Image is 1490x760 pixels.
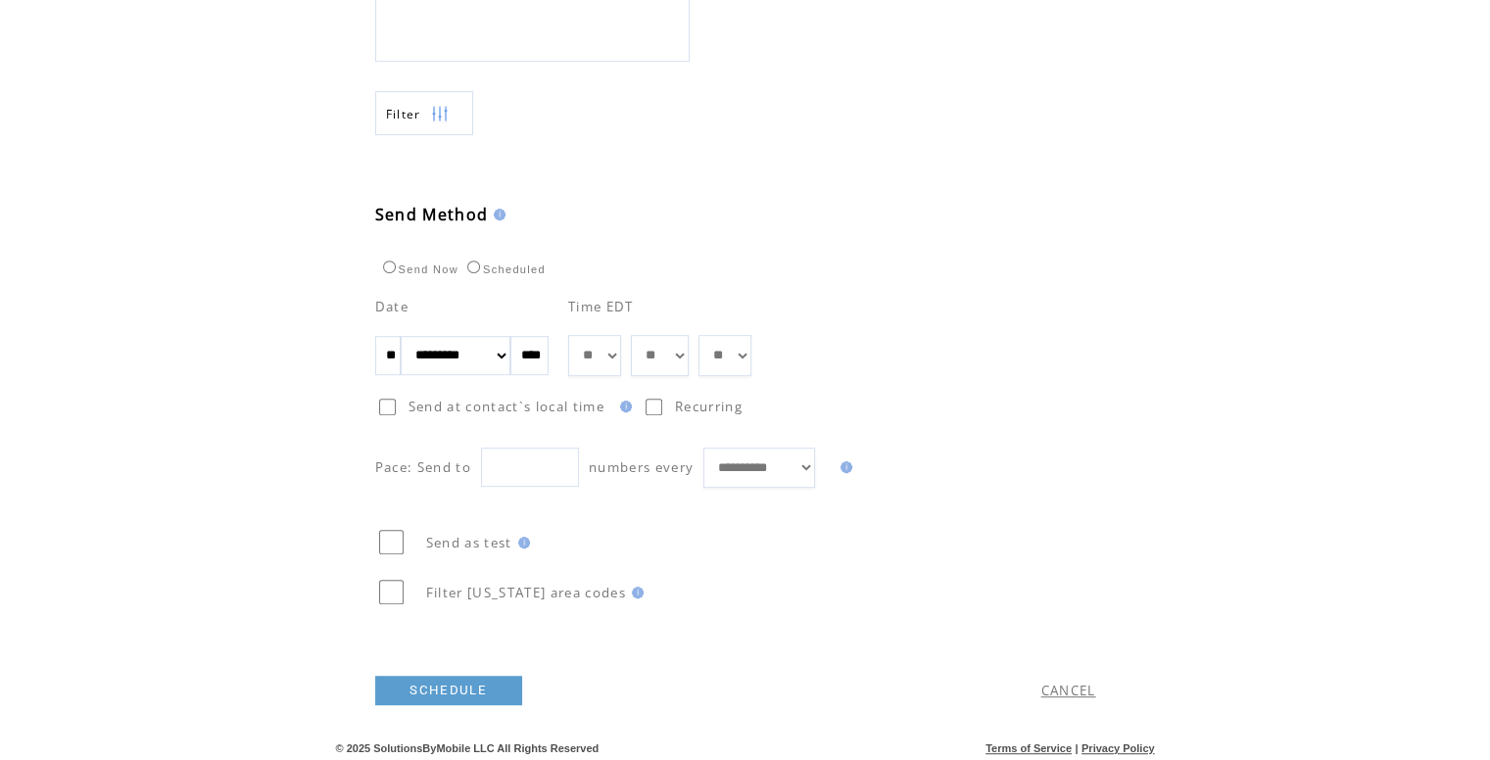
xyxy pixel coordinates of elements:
[985,742,1072,754] a: Terms of Service
[426,584,626,601] span: Filter [US_STATE] area codes
[488,209,505,220] img: help.gif
[383,261,396,273] input: Send Now
[675,398,743,415] span: Recurring
[336,742,600,754] span: © 2025 SolutionsByMobile LLC All Rights Reserved
[375,204,489,225] span: Send Method
[467,261,480,273] input: Scheduled
[1041,682,1096,699] a: CANCEL
[835,461,852,473] img: help.gif
[409,398,604,415] span: Send at contact`s local time
[589,458,694,476] span: numbers every
[431,92,449,136] img: filters.png
[614,401,632,412] img: help.gif
[426,534,512,551] span: Send as test
[375,91,473,135] a: Filter
[1081,742,1155,754] a: Privacy Policy
[512,537,530,548] img: help.gif
[462,263,546,275] label: Scheduled
[626,587,644,598] img: help.gif
[375,298,409,315] span: Date
[386,106,421,122] span: Show filters
[375,676,522,705] a: SCHEDULE
[1075,742,1078,754] span: |
[568,298,634,315] span: Time EDT
[375,458,471,476] span: Pace: Send to
[378,263,458,275] label: Send Now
